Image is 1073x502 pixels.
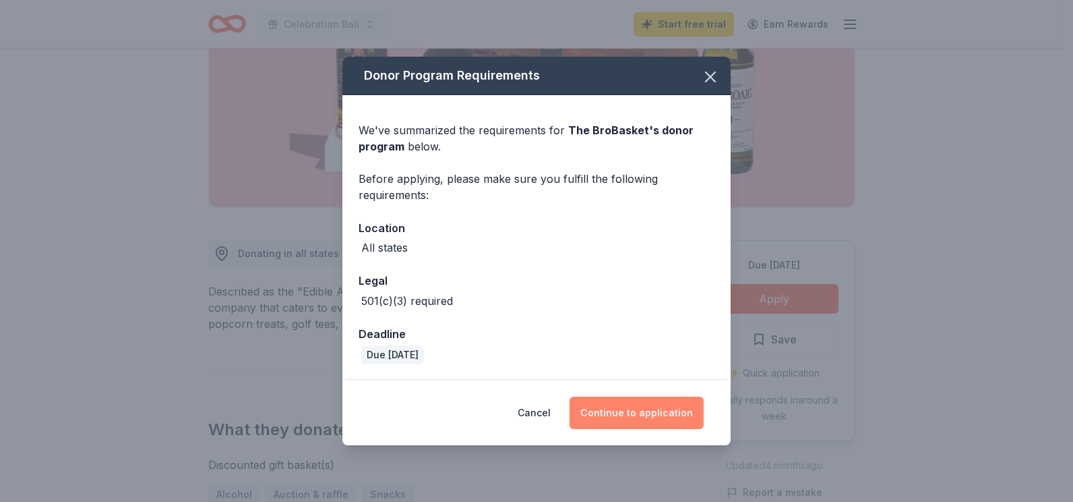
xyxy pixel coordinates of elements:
[518,397,551,429] button: Cancel
[359,122,714,155] div: We've summarized the requirements for below.
[342,57,731,95] div: Donor Program Requirements
[361,240,408,256] div: All states
[359,325,714,343] div: Deadline
[361,345,424,364] div: Due [DATE]
[359,219,714,237] div: Location
[359,171,714,203] div: Before applying, please make sure you fulfill the following requirements:
[361,293,453,309] div: 501(c)(3) required
[359,272,714,289] div: Legal
[570,397,704,429] button: Continue to application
